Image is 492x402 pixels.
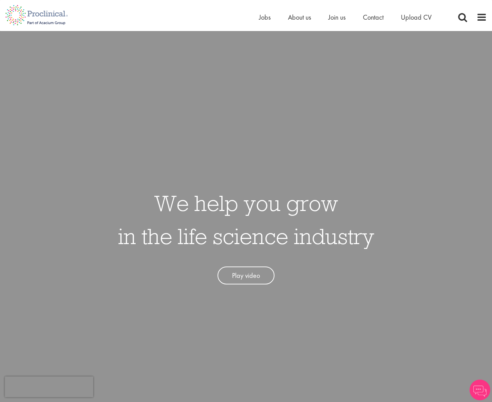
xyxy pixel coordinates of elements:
[401,13,432,22] a: Upload CV
[363,13,384,22] a: Contact
[218,267,274,285] a: Play video
[328,13,346,22] a: Join us
[118,187,374,253] h1: We help you grow in the life science industry
[288,13,311,22] a: About us
[470,380,490,400] img: Chatbot
[259,13,271,22] a: Jobs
